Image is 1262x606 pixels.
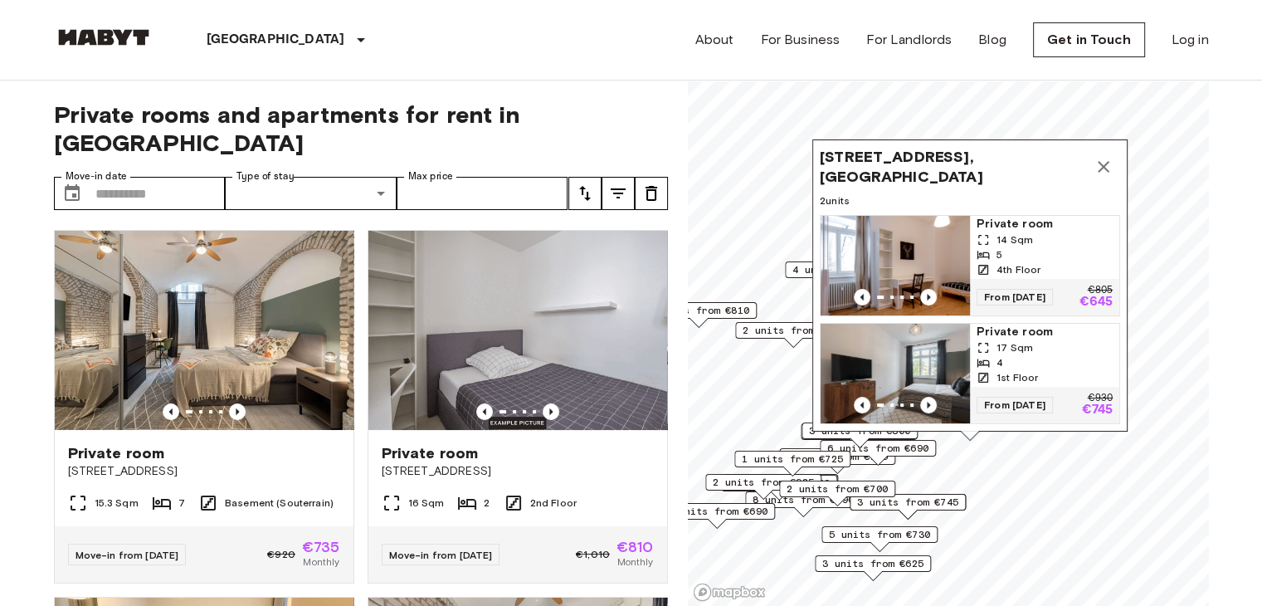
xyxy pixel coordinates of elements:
[616,555,653,569] span: Monthly
[705,474,821,500] div: Map marker
[408,496,445,511] span: 16 Sqm
[779,448,895,474] div: Map marker
[802,423,918,448] div: Map marker
[787,481,888,496] span: 2 units from €700
[792,262,894,277] span: 4 units from €790
[713,475,814,490] span: 2 units from €925
[996,247,1002,262] span: 5
[820,323,1120,424] a: Marketing picture of unit DE-02-005-001-04HFPrevious imagePrevious imagePrivate room17 Sqm41st Fl...
[996,370,1038,385] span: 1st Floor
[54,29,153,46] img: Habyt
[635,177,668,210] button: tune
[389,549,493,561] span: Move-in from [DATE]
[787,449,888,464] span: 5 units from €715
[857,495,958,510] span: 3 units from €745
[854,397,870,413] button: Previous image
[742,452,843,467] span: 1 units from €725
[178,496,185,511] span: 7
[920,289,937,305] button: Previous image
[666,504,767,519] span: 2 units from €690
[854,289,870,305] button: Previous image
[302,540,340,555] span: €735
[648,303,749,318] span: 2 units from €810
[641,302,757,328] div: Map marker
[693,583,766,602] a: Mapbox logo
[760,30,840,50] a: For Business
[827,441,928,456] span: 6 units from €690
[95,496,139,511] span: 15.3 Sqm
[382,443,479,463] span: Private room
[785,261,901,287] div: Map marker
[820,215,1120,316] a: Marketing picture of unit DE-02-087-05MPrevious imagePrevious imagePrivate room14 Sqm54th FloorFr...
[822,556,923,571] span: 3 units from €625
[543,403,559,420] button: Previous image
[695,30,734,50] a: About
[1079,296,1113,309] p: €645
[821,526,938,552] div: Map marker
[225,496,334,511] span: Basement (Souterrain)
[54,100,668,157] span: Private rooms and apartments for rent in [GEOGRAPHIC_DATA]
[996,232,1033,247] span: 14 Sqm
[821,324,970,423] img: Marketing picture of unit DE-02-005-001-04HF
[829,527,930,542] span: 5 units from €730
[996,355,1003,370] span: 4
[55,231,353,430] img: Marketing picture of unit DE-02-004-006-05HF
[920,397,937,413] button: Previous image
[659,503,775,529] div: Map marker
[229,403,246,420] button: Previous image
[76,549,179,561] span: Move-in from [DATE]
[977,216,1113,232] span: Private room
[368,231,667,430] img: Marketing picture of unit DE-02-002-002-02HF
[368,230,668,584] a: Marketing picture of unit DE-02-002-002-02HFPrevious imagePrevious imagePrivate room[STREET_ADDRE...
[820,193,1120,208] span: 2 units
[484,496,490,511] span: 2
[68,443,165,463] span: Private room
[820,440,936,466] div: Map marker
[996,262,1040,277] span: 4th Floor
[303,555,339,569] span: Monthly
[1172,30,1209,50] a: Log in
[163,403,179,420] button: Previous image
[54,230,354,584] a: Marketing picture of unit DE-02-004-006-05HFPrevious imagePrevious imagePrivate room[STREET_ADDRE...
[267,547,295,562] span: €920
[1033,22,1145,57] a: Get in Touch
[820,147,1087,187] span: [STREET_ADDRESS], [GEOGRAPHIC_DATA]
[236,169,295,183] label: Type of stay
[743,323,844,338] span: 2 units from €825
[1081,403,1113,417] p: €745
[66,169,127,183] label: Move-in date
[1087,286,1112,296] p: €805
[616,540,654,555] span: €810
[530,496,577,511] span: 2nd Floor
[812,139,1128,441] div: Map marker
[815,555,931,581] div: Map marker
[866,30,952,50] a: For Landlords
[602,177,635,210] button: tune
[978,30,1006,50] a: Blog
[996,340,1033,355] span: 17 Sqm
[207,30,345,50] p: [GEOGRAPHIC_DATA]
[850,494,966,520] div: Map marker
[977,397,1053,413] span: From [DATE]
[735,322,851,348] div: Map marker
[568,177,602,210] button: tune
[68,463,340,480] span: [STREET_ADDRESS]
[821,216,970,315] img: Marketing picture of unit DE-02-087-05M
[476,403,493,420] button: Previous image
[779,481,895,506] div: Map marker
[382,463,654,480] span: [STREET_ADDRESS]
[576,547,610,562] span: €1,010
[977,324,1113,340] span: Private room
[801,423,917,449] div: Map marker
[809,423,910,438] span: 3 units from €800
[734,451,850,476] div: Map marker
[408,169,453,183] label: Max price
[977,289,1053,305] span: From [DATE]
[1087,393,1112,403] p: €930
[56,177,89,210] button: Choose date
